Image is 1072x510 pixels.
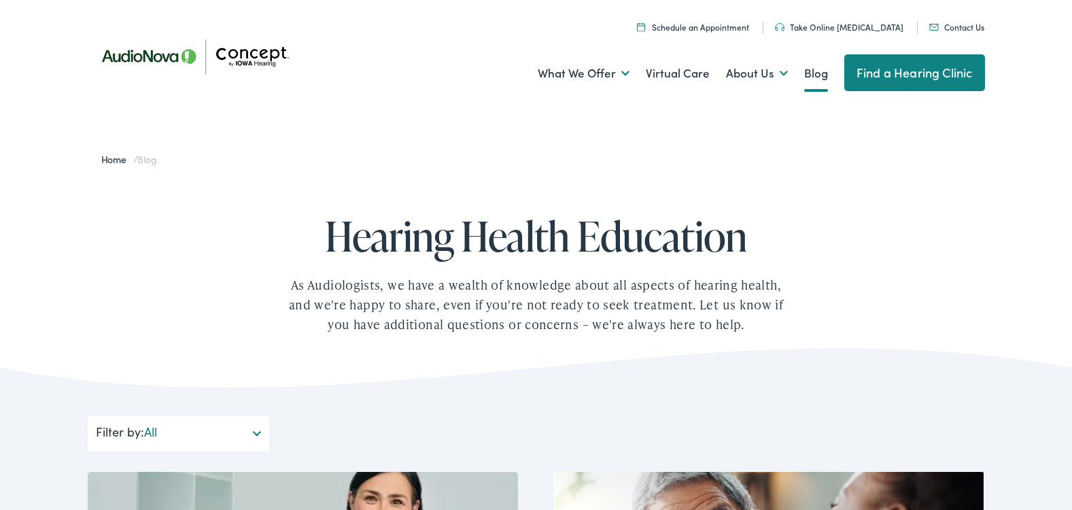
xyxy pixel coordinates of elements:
img: utility icon [775,23,784,31]
a: Home [101,152,133,166]
a: Contact Us [929,21,984,33]
img: A calendar icon to schedule an appointment at Concept by Iowa Hearing. [637,22,645,31]
div: As Audiologists, we have a wealth of knowledge about all aspects of hearing health, and we're hap... [285,275,788,334]
a: Blog [804,48,828,99]
div: Filter by: [88,416,269,452]
a: Take Online [MEDICAL_DATA] [775,21,903,33]
img: utility icon [929,24,939,31]
a: Find a Hearing Clinic [844,54,985,91]
a: About Us [726,48,788,99]
span: Blog [137,152,156,166]
a: Virtual Care [646,48,710,99]
a: Schedule an Appointment [637,21,749,33]
a: What We Offer [538,48,629,99]
h1: Hearing Health Education [244,214,829,258]
span: / [101,152,157,166]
